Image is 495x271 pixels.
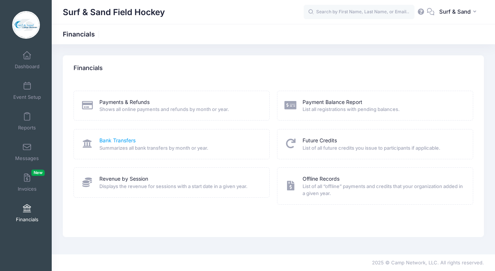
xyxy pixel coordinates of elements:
[10,108,45,134] a: Reports
[63,4,165,21] h1: Surf & Sand Field Hockey
[303,106,463,113] span: List all registrations with pending balances.
[31,170,45,176] span: New
[99,183,260,190] span: Displays the revenue for sessions with a start date in a given year.
[303,145,463,152] span: List of all future credits you issue to participants if applicable.
[99,175,148,183] a: Revenue by Session
[15,63,40,70] span: Dashboard
[10,47,45,73] a: Dashboard
[12,11,40,39] img: Surf & Sand Field Hockey
[372,260,484,265] span: 2025 © Camp Network, LLC. All rights reserved.
[99,98,150,106] a: Payments & Refunds
[15,155,39,161] span: Messages
[303,98,362,106] a: Payment Balance Report
[434,4,484,21] button: Surf & Sand
[99,106,260,113] span: Shows all online payments and refunds by month or year.
[74,58,103,79] h4: Financials
[63,30,101,38] h1: Financials
[99,137,136,145] a: Bank Transfers
[18,186,37,192] span: Invoices
[10,200,45,226] a: Financials
[13,94,41,100] span: Event Setup
[439,8,471,16] span: Surf & Sand
[10,139,45,165] a: Messages
[303,137,337,145] a: Future Credits
[99,145,260,152] span: Summarizes all bank transfers by month or year.
[10,78,45,104] a: Event Setup
[303,183,463,197] span: List of all “offline” payments and credits that your organization added in a given year.
[18,125,36,131] span: Reports
[304,5,414,20] input: Search by First Name, Last Name, or Email...
[10,170,45,195] a: InvoicesNew
[16,216,38,223] span: Financials
[303,175,339,183] a: Offline Records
